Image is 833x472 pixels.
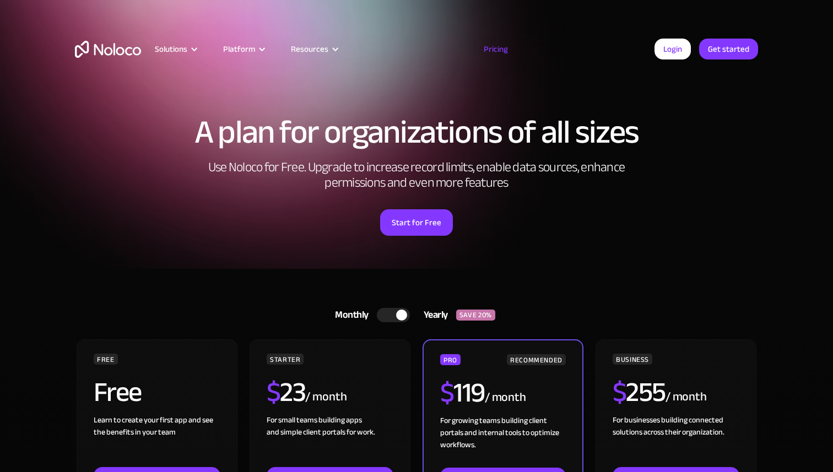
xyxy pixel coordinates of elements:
[470,42,522,56] a: Pricing
[223,42,255,56] div: Platform
[305,388,347,406] div: / month
[196,160,637,191] h2: Use Noloco for Free. Upgrade to increase record limits, enable data sources, enhance permissions ...
[155,42,187,56] div: Solutions
[654,39,691,59] a: Login
[699,39,758,59] a: Get started
[440,367,454,419] span: $
[75,41,141,58] a: home
[380,209,453,236] a: Start for Free
[291,42,328,56] div: Resources
[456,310,495,321] div: SAVE 20%
[267,354,304,365] div: STARTER
[277,42,350,56] div: Resources
[613,414,739,467] div: For businesses building connected solutions across their organization. ‍
[410,307,456,323] div: Yearly
[507,354,566,365] div: RECOMMENDED
[94,414,220,467] div: Learn to create your first app and see the benefits in your team ‍
[267,414,393,467] div: For small teams building apps and simple client portals for work. ‍
[94,378,142,406] h2: Free
[440,415,566,468] div: For growing teams building client portals and internal tools to optimize workflows.
[613,378,666,406] h2: 255
[141,42,209,56] div: Solutions
[321,307,377,323] div: Monthly
[75,116,758,149] h1: A plan for organizations of all sizes
[209,42,277,56] div: Platform
[94,354,118,365] div: FREE
[485,389,526,406] div: / month
[267,366,280,418] span: $
[440,354,461,365] div: PRO
[440,379,485,406] h2: 119
[613,354,652,365] div: BUSINESS
[613,366,626,418] span: $
[267,378,306,406] h2: 23
[666,388,707,406] div: / month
